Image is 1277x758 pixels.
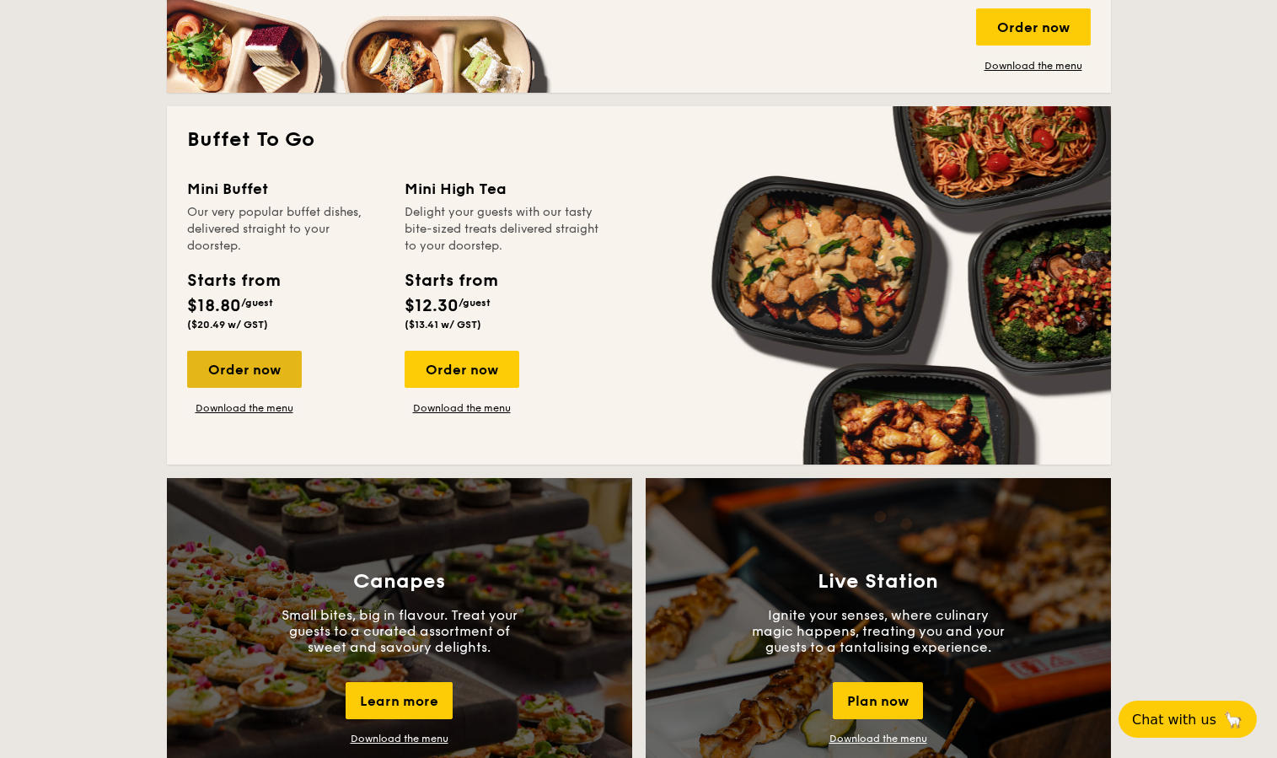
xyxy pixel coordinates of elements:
[405,351,519,388] div: Order now
[818,570,938,594] h3: Live Station
[405,177,602,201] div: Mini High Tea
[187,268,279,293] div: Starts from
[187,401,302,415] a: Download the menu
[829,733,927,745] a: Download the menu
[353,570,445,594] h3: Canapes
[405,268,496,293] div: Starts from
[346,682,453,719] div: Learn more
[459,297,491,309] span: /guest
[187,319,268,331] span: ($20.49 w/ GST)
[273,607,526,655] p: Small bites, big in flavour. Treat your guests to a curated assortment of sweet and savoury delig...
[752,607,1005,655] p: Ignite your senses, where culinary magic happens, treating you and your guests to a tantalising e...
[405,319,481,331] span: ($13.41 w/ GST)
[187,296,241,316] span: $18.80
[1132,712,1216,728] span: Chat with us
[976,59,1091,73] a: Download the menu
[1119,701,1257,738] button: Chat with us🦙
[187,177,384,201] div: Mini Buffet
[241,297,273,309] span: /guest
[405,401,519,415] a: Download the menu
[187,351,302,388] div: Order now
[1223,710,1243,729] span: 🦙
[405,204,602,255] div: Delight your guests with our tasty bite-sized treats delivered straight to your doorstep.
[976,8,1091,46] div: Order now
[187,126,1091,153] h2: Buffet To Go
[405,296,459,316] span: $12.30
[187,204,384,255] div: Our very popular buffet dishes, delivered straight to your doorstep.
[351,733,448,745] a: Download the menu
[833,682,923,719] div: Plan now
